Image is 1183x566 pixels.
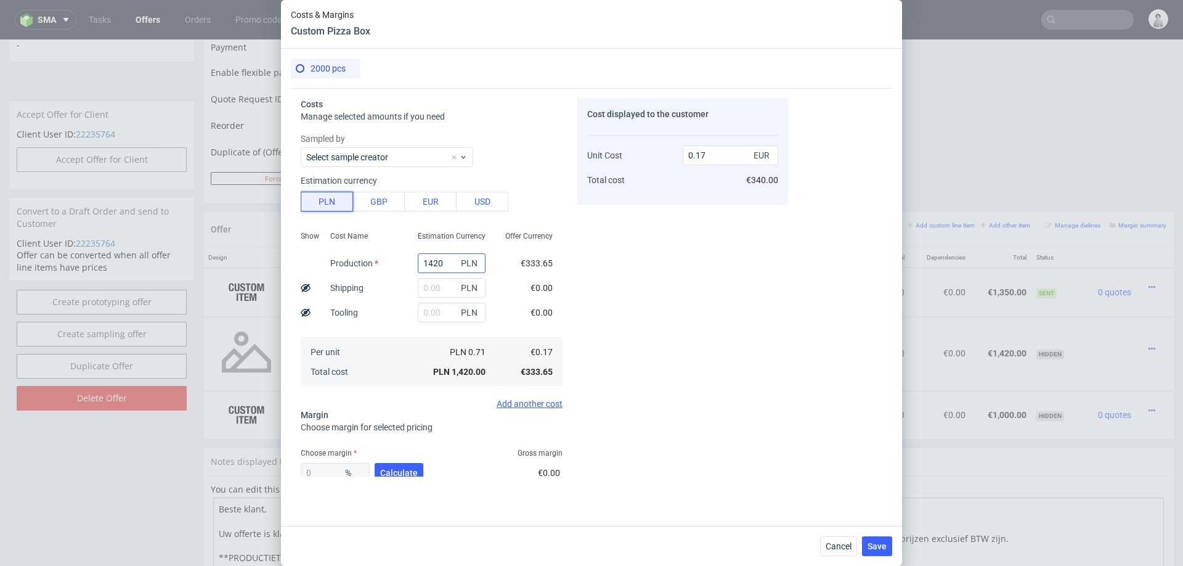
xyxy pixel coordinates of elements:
span: SPEC- 217154 [468,236,513,246]
td: Enable flexible payments [211,25,395,49]
small: Add other item [981,183,1030,189]
a: CBQM-2 [381,384,408,393]
label: Tooling [330,308,358,318]
th: Net Total [848,208,909,229]
span: PLN 0.71 [450,347,486,357]
span: Total cost [587,175,625,185]
button: PLN [301,192,353,211]
span: hidden [1036,310,1064,320]
td: Reorder [211,78,395,102]
span: Calculate [380,469,418,477]
img: no_design.png [216,282,277,343]
strong: 771972 [307,371,336,380]
span: PLN [458,279,483,297]
td: €1,350.00 [848,228,909,277]
span: 0 quotes [1098,248,1131,258]
span: Per unit [311,347,340,357]
a: Create prototyping offer [17,250,187,275]
input: 0.00 [418,253,486,273]
small: Add PIM line item [763,183,820,189]
span: Sent [1036,249,1057,259]
strong: 769633 [307,309,336,319]
span: Gross margin [518,448,563,458]
small: Margin summary [1110,183,1166,189]
span: Offer Currency [505,231,553,241]
span: Cost Name [330,231,368,241]
div: Offer can be converted when all offer line items have prices [9,198,194,242]
img: ico-item-custom-a8f9c3db6a5631ce2f509e228e8b95abde266dc4376634de7b166047de09ff05.png [216,237,277,268]
small: Manage dielines [1046,183,1100,189]
button: Save [862,536,892,556]
span: EUR [751,147,776,164]
span: pizza box fefco 426 modified [357,234,466,247]
span: Unit Cost [587,150,622,160]
span: Total cost [311,367,348,377]
input: Only numbers [407,104,663,121]
span: €0.17 [531,347,553,357]
td: 2000 [768,277,805,351]
input: Save [605,133,672,146]
span: Estimation Currency [418,231,486,241]
img: Hokodo [319,29,329,39]
span: Costs & Margins [291,10,370,20]
span: Source: [357,261,408,270]
a: markdown [328,444,372,456]
td: €0.00 [909,277,970,351]
span: Cost displayed to the customer [587,109,709,119]
small: Add line item from VMA [826,183,901,189]
label: Shipping [330,283,364,293]
td: €0.00 [909,351,970,400]
span: Margin [301,410,328,420]
button: EUR [404,192,457,211]
p: Client User ID: [17,198,187,210]
label: Production [330,258,378,268]
button: Cancel [820,536,857,556]
th: Unit Price [805,208,848,229]
th: Design [203,208,302,229]
th: Name [352,208,769,229]
input: 0.00 [418,278,486,298]
img: ico-item-custom-a8f9c3db6a5631ce2f509e228e8b95abde266dc4376634de7b166047de09ff05.png [216,360,277,391]
span: €340.00 [746,175,778,185]
td: €1.00 [805,351,848,400]
span: Custom Pizza Box [357,308,426,321]
span: €333.65 [521,367,553,377]
span: hidden [1036,372,1064,382]
span: Offer [211,185,231,195]
span: €0.00 [531,308,553,318]
div: Convert to a Draft Order and send to Customer [9,158,194,197]
button: Calculate [375,463,423,483]
strong: 771817 [307,248,336,258]
td: €1,420.00 [848,277,909,351]
span: €0.00 [538,468,560,478]
th: Status [1031,208,1081,229]
small: Add custom line item [908,183,975,189]
th: Total [970,208,1031,229]
button: Accept Offer for Client [17,108,187,133]
td: €0.00 [909,228,970,277]
div: Notes displayed below the Offer [203,409,1174,436]
span: SPEC- 217255 [468,359,513,369]
td: Duplicate of (Offer ID) [211,102,395,131]
th: Quant. [768,208,805,229]
label: Select sample creator [306,152,388,162]
button: USD [456,192,508,211]
a: Duplicate Offer [17,314,187,339]
span: Cancel [826,542,852,551]
div: • [GEOGRAPHIC_DATA] • [PERSON_NAME] • Corrugated cardboard [357,308,764,321]
label: Choose margin [301,449,357,457]
td: 1000 [768,228,805,277]
span: Source: [357,384,408,393]
input: Delete Offer [17,347,187,371]
span: pizza box fefco 426 modified [357,357,466,369]
th: Dependencies [909,208,970,229]
label: Estimation currency [301,176,377,186]
div: Add another cost [301,399,563,409]
th: ID [302,208,351,229]
button: GBP [352,192,405,211]
span: % [343,464,367,482]
input: 0.00 [418,303,486,322]
td: Quote Request ID [211,49,395,78]
td: €1,000.00 [848,351,909,400]
header: Custom Pizza Box [291,25,370,38]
